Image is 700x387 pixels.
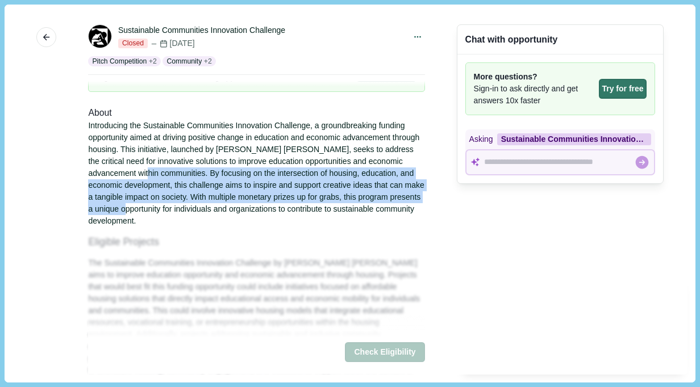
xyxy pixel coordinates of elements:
[345,343,424,363] button: Check Eligibility
[149,56,157,66] span: + 2
[88,106,424,120] div: About
[204,56,212,66] span: + 2
[474,83,595,107] span: Sign-in to ask directly and get answers 10x faster
[474,71,595,83] span: More questions?
[88,120,424,227] div: Introducing the Sustainable Communities Innovation Challenge, a groundbreaking funding opportunit...
[118,39,148,49] span: Closed
[599,79,646,99] button: Try for free
[166,56,202,66] p: Community
[465,129,655,149] div: Asking
[497,133,651,145] div: Sustainable Communities Innovation Challenge
[92,56,147,66] p: Pitch Competition
[465,33,558,46] div: Chat with opportunity
[118,24,285,36] div: Sustainable Communities Innovation Challenge
[89,25,111,48] img: 7455c0b4701011e9bc530242ac110002.png
[150,37,195,49] div: [DATE]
